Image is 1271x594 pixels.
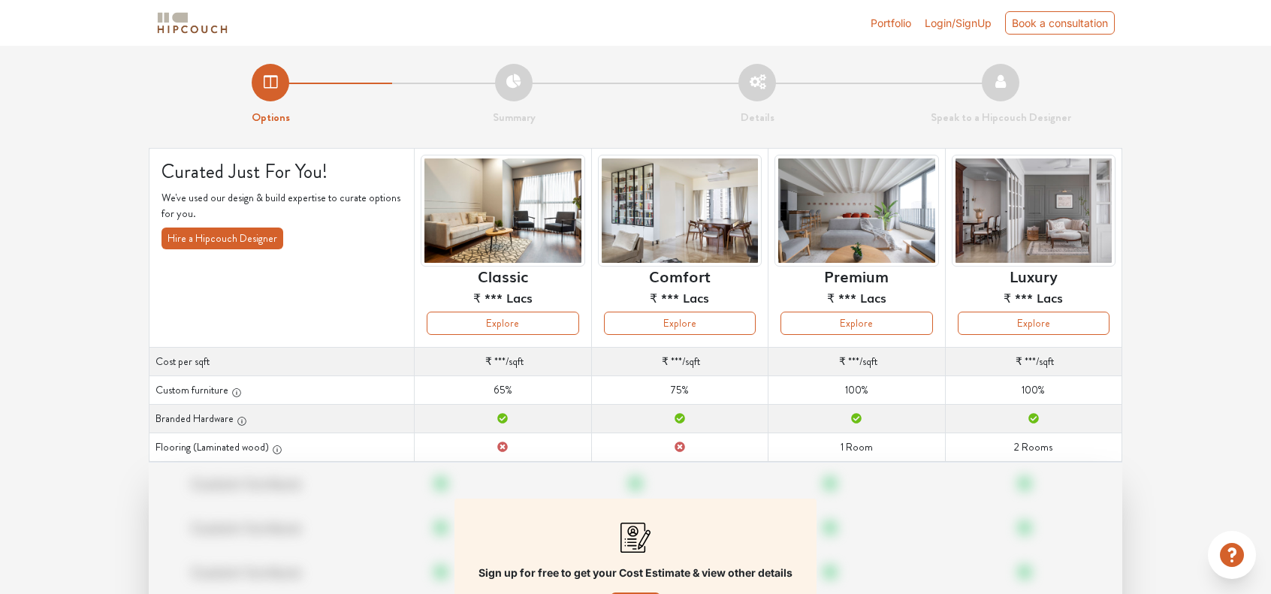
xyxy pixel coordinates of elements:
button: Explore [604,312,756,335]
strong: Details [741,109,774,125]
td: 1 Room [768,433,945,462]
button: Explore [427,312,578,335]
td: /sqft [945,348,1122,376]
strong: Speak to a Hipcouch Designer [931,109,1071,125]
button: Hire a Hipcouch Designer [162,228,283,249]
button: Explore [958,312,1109,335]
td: /sqft [768,348,945,376]
p: Sign up for free to get your Cost Estimate & view other details [479,565,792,580]
img: logo-horizontal.svg [155,10,230,36]
img: header-preview [774,155,938,267]
td: /sqft [591,348,768,376]
th: Custom furniture [149,376,415,405]
span: Login/SignUp [925,17,992,29]
td: 100% [945,376,1122,405]
h6: Luxury [1010,267,1058,285]
td: 2 Rooms [945,433,1122,462]
td: /sqft [415,348,591,376]
td: 75% [591,376,768,405]
h4: Curated Just For You! [162,161,402,184]
td: 100% [768,376,945,405]
a: Portfolio [871,15,911,31]
th: Cost per sqft [149,348,415,376]
th: Flooring (Laminated wood) [149,433,415,462]
img: header-preview [421,155,584,267]
button: Explore [780,312,932,335]
h6: Comfort [649,267,711,285]
th: Branded Hardware [149,405,415,433]
td: 65% [415,376,591,405]
h6: Premium [824,267,889,285]
h6: Classic [478,267,528,285]
img: header-preview [952,155,1116,267]
strong: Options [252,109,290,125]
strong: Summary [493,109,536,125]
div: Book a consultation [1005,11,1115,35]
img: header-preview [598,155,762,267]
span: logo-horizontal.svg [155,6,230,40]
p: We've used our design & build expertise to curate options for you. [162,190,402,222]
